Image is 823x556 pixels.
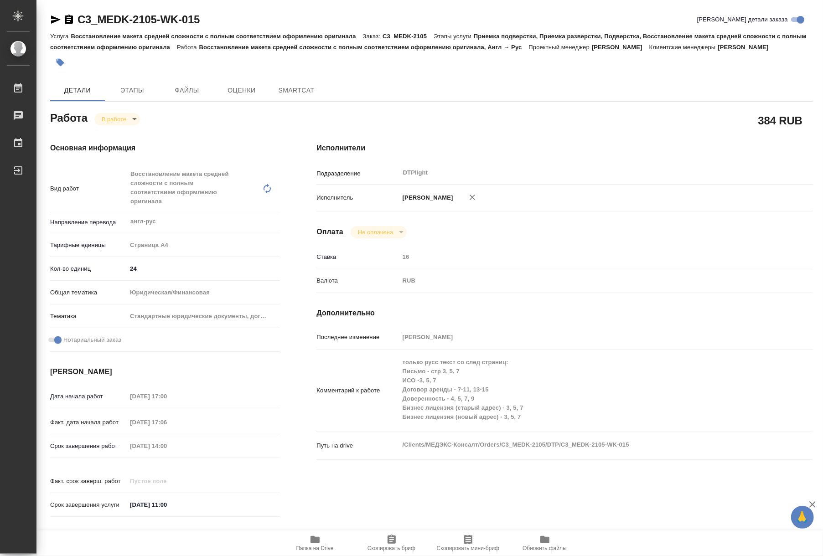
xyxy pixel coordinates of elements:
[177,44,199,51] p: Работа
[127,390,207,403] input: Пустое поле
[316,143,813,154] h4: Исполнители
[368,545,415,551] span: Скопировать бриф
[71,33,362,40] p: Восстановление макета средней сложности с полным соответствием оформлению оригинала
[110,85,154,96] span: Этапы
[316,308,813,319] h4: Дополнительно
[127,309,280,324] div: Стандартные юридические документы, договоры, уставы
[758,113,802,128] h2: 384 RUB
[316,169,399,178] p: Подразделение
[50,264,127,273] p: Кол-во единиц
[592,44,649,51] p: [PERSON_NAME]
[50,500,127,510] p: Срок завершения услуги
[718,44,776,51] p: [PERSON_NAME]
[399,193,453,202] p: [PERSON_NAME]
[50,14,61,25] button: Скопировать ссылку для ЯМессенджера
[50,184,127,193] p: Вид работ
[316,276,399,285] p: Валюта
[127,285,280,300] div: Юридическая/Финансовая
[274,85,318,96] span: SmartCat
[316,441,399,450] p: Путь на drive
[399,250,771,263] input: Пустое поле
[296,545,334,551] span: Папка на Drive
[795,508,810,527] span: 🙏
[462,187,482,207] button: Удалить исполнителя
[399,355,771,425] textarea: только русс текст со след страниц: Письмо - стр 3, 5, 7 ИСО -3, 5, 7 Договор аренды - 7-11, 13-15...
[50,442,127,451] p: Срок завершения работ
[50,143,280,154] h4: Основная информация
[50,241,127,250] p: Тарифные единицы
[50,288,127,297] p: Общая тематика
[430,530,507,556] button: Скопировать мини-бриф
[399,330,771,344] input: Пустое поле
[50,218,127,227] p: Направление перевода
[50,477,127,486] p: Факт. срок заверш. работ
[523,545,567,551] span: Обновить файлы
[127,237,280,253] div: Страница А4
[127,439,207,453] input: Пустое поле
[277,530,353,556] button: Папка на Drive
[63,335,121,345] span: Нотариальный заказ
[316,227,343,237] h4: Оплата
[56,85,99,96] span: Детали
[94,113,140,125] div: В работе
[50,392,127,401] p: Дата начала работ
[50,109,88,125] h2: Работа
[363,33,383,40] p: Заказ:
[351,226,407,238] div: В работе
[50,418,127,427] p: Факт. дата начала работ
[383,33,434,40] p: C3_MEDK-2105
[50,33,71,40] p: Услуга
[316,193,399,202] p: Исполнитель
[355,228,396,236] button: Не оплачена
[127,416,207,429] input: Пустое поле
[127,498,207,511] input: ✎ Введи что-нибудь
[199,44,529,51] p: Восстановление макета средней сложности с полным соответствием оформлению оригинала, Англ → Рус
[697,15,788,24] span: [PERSON_NAME] детали заказа
[353,530,430,556] button: Скопировать бриф
[529,44,592,51] p: Проектный менеджер
[50,312,127,321] p: Тематика
[437,545,499,551] span: Скопировать мини-бриф
[165,85,209,96] span: Файлы
[434,33,474,40] p: Этапы услуги
[78,13,200,26] a: C3_MEDK-2105-WK-015
[316,333,399,342] p: Последнее изменение
[399,437,771,453] textarea: /Clients/МЕДЭКС-Консалт/Orders/C3_MEDK-2105/DTP/C3_MEDK-2105-WK-015
[507,530,583,556] button: Обновить файлы
[791,506,814,529] button: 🙏
[99,115,129,123] button: В работе
[316,386,399,395] p: Комментарий к работе
[127,474,207,488] input: Пустое поле
[127,262,280,275] input: ✎ Введи что-нибудь
[50,52,70,72] button: Добавить тэг
[50,366,280,377] h4: [PERSON_NAME]
[63,14,74,25] button: Скопировать ссылку
[399,273,771,288] div: RUB
[649,44,718,51] p: Клиентские менеджеры
[220,85,264,96] span: Оценки
[316,252,399,262] p: Ставка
